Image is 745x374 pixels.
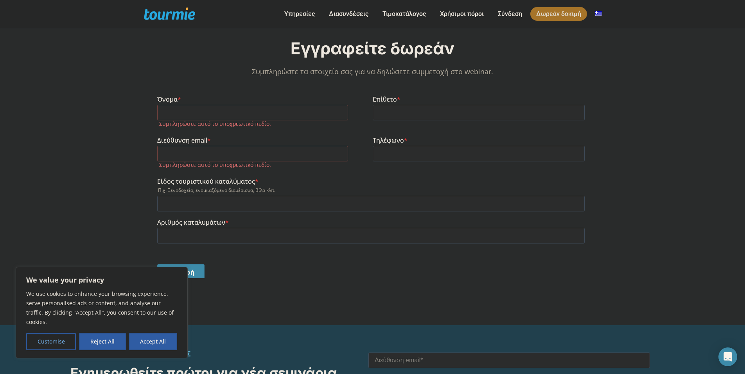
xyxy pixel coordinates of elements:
div: Open Intercom Messenger [718,347,737,366]
a: Χρήσιμοι πόροι [434,9,490,19]
p: Συμπληρώστε τα στοιχεία σας για να δηλώσετε συμμετοχή στο webinar. [157,66,588,77]
a: Υπηρεσίες [278,9,321,19]
span: Τηλέφωνο [215,41,247,49]
div: Εγγραφείτε δωρεάν [157,38,588,59]
a: Σύνδεση [492,9,528,19]
p: We use cookies to enhance your browsing experience, serve personalised ads or content, and analys... [26,289,177,327]
button: Customise [26,333,76,350]
a: Διασυνδέσεις [323,9,374,19]
p: We value your privacy [26,275,177,285]
button: Accept All [129,333,177,350]
a: Αλλαγή σε [589,9,608,19]
iframe: Form 1 [157,95,588,278]
a: Τιμοκατάλογος [377,9,432,19]
label: Συμπληρώστε αυτό το υποχρεωτικό πεδίο. [2,66,215,73]
a: Δωρεάν δοκιμή [530,7,587,21]
button: Reject All [79,333,126,350]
